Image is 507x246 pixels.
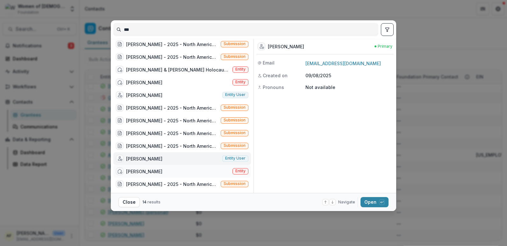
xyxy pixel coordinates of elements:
[225,92,246,97] span: Entity user
[142,200,146,204] span: 14
[126,181,218,188] div: [PERSON_NAME] - 2025 - North American Board Service Application 2026
[126,130,218,137] div: [PERSON_NAME] - 2025 - North American Board Service Application 2026
[224,118,246,122] span: Submission
[126,92,162,99] div: [PERSON_NAME]
[235,80,246,84] span: Entity
[225,156,246,161] span: Entity user
[263,84,284,91] span: Pronouns
[263,59,275,66] span: Email
[126,117,218,124] div: [PERSON_NAME] - 2025 - North American Board Service Application 2026
[126,66,230,73] div: [PERSON_NAME] & [PERSON_NAME] Holocaust & Humanity Center
[126,168,162,175] div: [PERSON_NAME]
[126,105,218,111] div: [PERSON_NAME] - 2025 - North American Board Service Application 2026
[338,199,355,205] span: Navigate
[305,72,392,79] p: 09/08/2025
[126,79,162,86] div: [PERSON_NAME]
[305,84,392,91] p: Not available
[126,155,162,162] div: [PERSON_NAME]
[224,42,246,46] span: Submission
[224,181,246,186] span: Submission
[361,197,389,207] button: Open
[224,143,246,148] span: Submission
[381,23,394,36] button: toggle filters
[126,41,218,48] div: [PERSON_NAME] - 2025 - North American Board Service Application 2026
[235,169,246,173] span: Entity
[224,131,246,135] span: Submission
[126,54,218,60] div: [PERSON_NAME] - 2025 - North American Board Service Application 2026
[378,44,392,49] span: Primary
[126,143,218,149] div: [PERSON_NAME] - 2025 - North American Board Service Application 2026
[224,105,246,110] span: Submission
[118,197,140,207] button: Close
[235,67,246,72] span: Entity
[147,200,161,204] span: results
[263,72,288,79] span: Created on
[268,43,304,50] div: [PERSON_NAME]
[224,54,246,59] span: Submission
[305,61,381,66] a: [EMAIL_ADDRESS][DOMAIN_NAME]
